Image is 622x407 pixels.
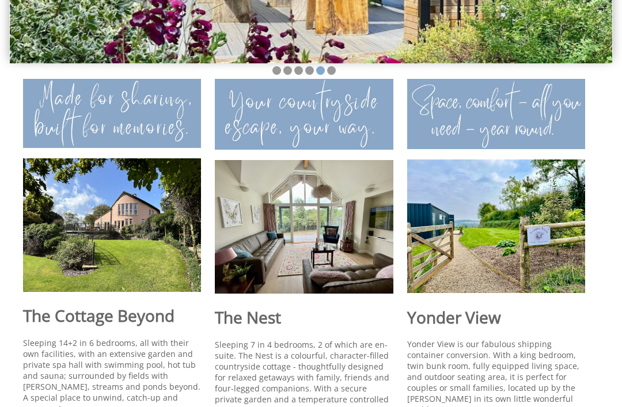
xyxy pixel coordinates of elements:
img: The Cottage Beyond pool house from outside [23,159,201,292]
h1: The Nest [215,307,393,329]
img: Large dining table seating 12 laid out for a celebration [407,160,585,294]
img: Fabulous facilities for year round fun [215,79,393,150]
img: Newly renovated property sleeping 7 [215,161,393,294]
img: Where precious memories are made [407,79,585,150]
h1: Yonder View [407,307,585,329]
img: A place to share with those you love [23,79,201,149]
h1: The Cottage Beyond [23,305,201,327]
